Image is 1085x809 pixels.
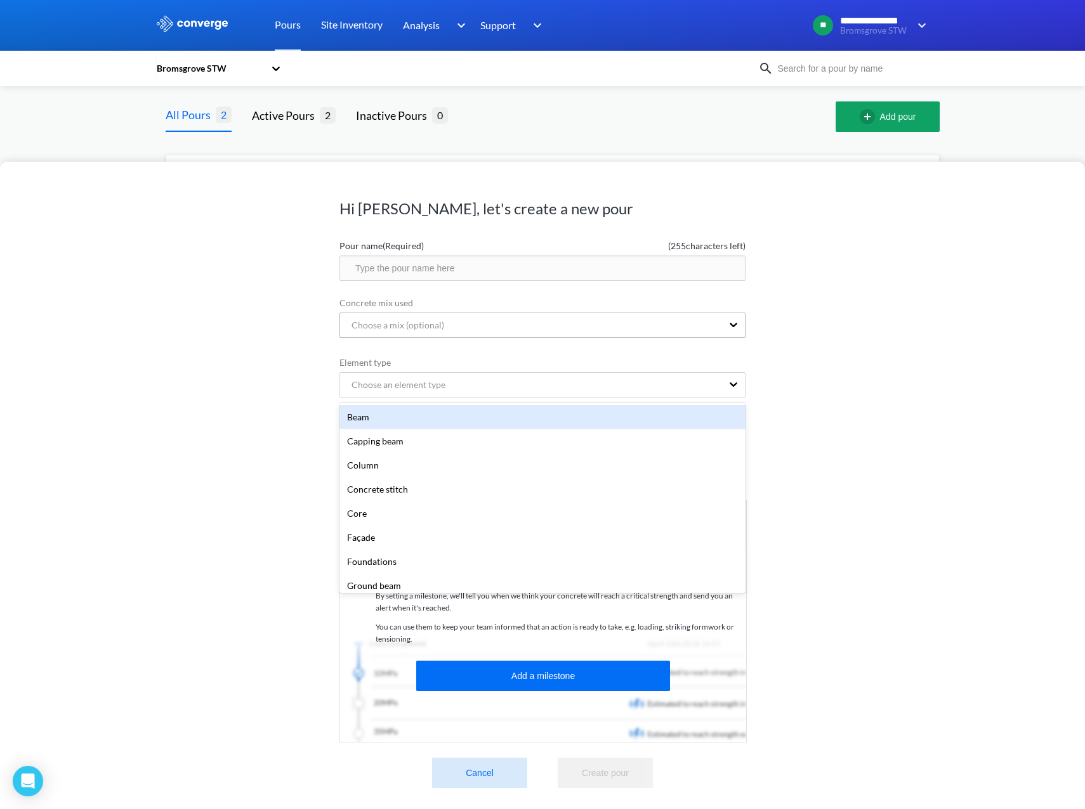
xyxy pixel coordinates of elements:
label: Pour name (Required) [339,239,542,253]
img: icon-search.svg [758,61,773,76]
img: logo_ewhite.svg [155,15,229,32]
div: Foundations [339,550,746,574]
img: downArrow.svg [449,18,469,33]
span: Support [480,17,516,33]
button: Cancel [432,758,527,788]
input: Search for a pour by name [773,61,927,75]
div: Bromsgrove STW [155,61,265,75]
label: Element type [339,356,746,370]
p: By setting a milestone, we'll tell you when we think your concrete will reach a critical strength... [376,590,746,614]
label: Concrete mix used [339,296,746,310]
input: Type the pour name here [339,256,746,281]
span: Bromsgrove STW [840,26,909,36]
div: Open Intercom Messenger [13,766,43,796]
button: Create pour [558,758,653,788]
img: downArrow.svg [525,18,545,33]
span: Analysis [403,17,440,33]
div: Choose an element type [341,378,445,392]
p: You can use them to keep your team informed that an action is ready to take, e.g. loading, striki... [376,621,746,645]
div: Ground beam [339,574,746,598]
img: downArrow.svg [909,18,930,33]
span: ( 255 characters left) [542,239,746,253]
div: Capping beam [339,429,746,453]
div: Concrete stitch [339,477,746,502]
h1: Hi [PERSON_NAME], let's create a new pour [339,198,746,219]
div: Choose a mix (optional) [341,318,444,332]
div: Façade [339,526,746,550]
div: Beam [339,405,746,429]
div: Core [339,502,746,526]
div: Column [339,453,746,477]
button: Add a milestone [416,661,670,691]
